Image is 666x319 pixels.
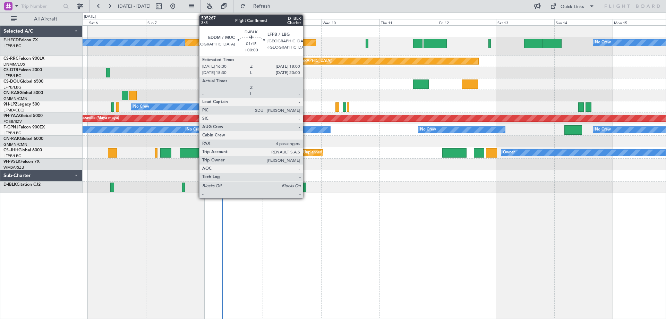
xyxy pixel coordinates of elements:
[263,19,321,25] div: Tue 9
[3,62,25,67] a: DNMM/LOS
[438,19,496,25] div: Fri 12
[21,1,61,11] input: Trip Number
[379,19,438,25] div: Thu 11
[3,153,22,159] a: LFPB/LBG
[84,14,96,20] div: [DATE]
[88,19,146,25] div: Sat 6
[3,108,24,113] a: LFMD/CEQ
[3,183,17,187] span: D-IBLK
[547,1,598,12] button: Quick Links
[3,160,40,164] a: 9H-VSLKFalcon 7X
[3,148,18,152] span: CS-JHH
[321,19,379,25] div: Wed 10
[554,19,613,25] div: Sun 14
[3,68,18,72] span: CS-DTR
[3,137,20,141] span: CN-RAK
[3,79,43,84] a: CS-DOUGlobal 6500
[496,19,554,25] div: Sat 13
[223,56,332,66] div: Planned Maint [GEOGRAPHIC_DATA] ([GEOGRAPHIC_DATA])
[3,79,20,84] span: CS-DOU
[133,102,149,112] div: No Crew
[3,114,43,118] a: 9H-YAAGlobal 5000
[3,43,22,49] a: LFPB/LBG
[3,38,38,42] a: F-HECDFalcon 7X
[3,148,42,152] a: CS-JHHGlobal 6000
[8,14,75,25] button: All Aircraft
[3,57,18,61] span: CS-RRC
[3,183,41,187] a: D-IBLKCitation CJ2
[18,17,73,22] span: All Aircraft
[3,165,24,170] a: WMSA/SZB
[118,3,151,9] span: [DATE] - [DATE]
[3,68,42,72] a: CS-DTRFalcon 2000
[247,4,276,9] span: Refresh
[303,148,424,158] div: Unplanned Maint [GEOGRAPHIC_DATA] ([GEOGRAPHIC_DATA] Intl)
[3,91,43,95] a: CN-KASGlobal 5000
[146,19,204,25] div: Sun 7
[237,1,279,12] button: Refresh
[3,102,40,107] a: 9H-LPZLegacy 500
[3,125,18,129] span: F-GPNJ
[3,102,17,107] span: 9H-LPZ
[420,125,436,135] div: No Crew
[595,125,611,135] div: No Crew
[3,119,22,124] a: FCBB/BZV
[55,113,119,124] div: AOG Maint Brazzaville (Maya-maya)
[3,125,45,129] a: F-GPNJFalcon 900EX
[3,85,22,90] a: LFPB/LBG
[3,160,20,164] span: 9H-VSLK
[187,125,203,135] div: No Crew
[3,137,43,141] a: CN-RAKGlobal 6000
[204,19,263,25] div: Mon 8
[595,37,611,48] div: No Crew
[3,57,44,61] a: CS-RRCFalcon 900LX
[3,142,27,147] a: GMMN/CMN
[503,148,515,158] div: Owner
[3,131,22,136] a: LFPB/LBG
[3,114,19,118] span: 9H-YAA
[221,79,330,89] div: Planned Maint [GEOGRAPHIC_DATA] ([GEOGRAPHIC_DATA])
[3,96,27,101] a: GMMN/CMN
[561,3,584,10] div: Quick Links
[3,38,19,42] span: F-HECD
[3,73,22,78] a: LFPB/LBG
[3,91,19,95] span: CN-KAS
